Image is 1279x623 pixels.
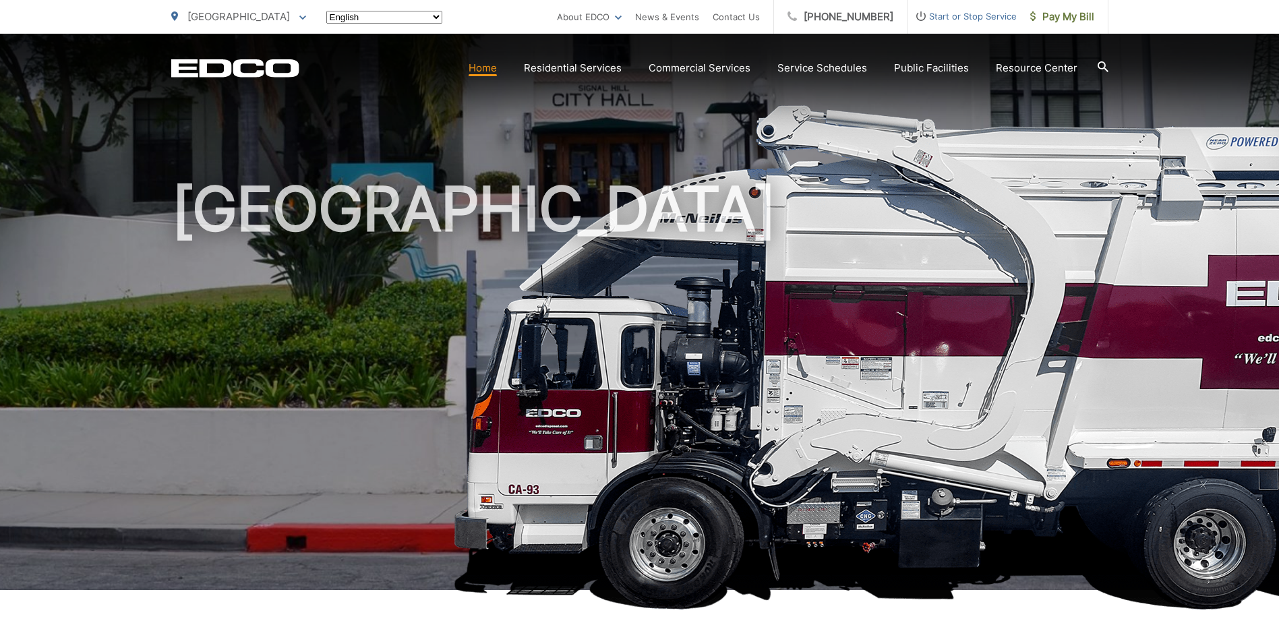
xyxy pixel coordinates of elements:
a: Service Schedules [777,60,867,76]
a: Home [469,60,497,76]
span: Pay My Bill [1030,9,1094,25]
h1: [GEOGRAPHIC_DATA] [171,175,1108,602]
span: [GEOGRAPHIC_DATA] [187,10,290,23]
a: Resource Center [996,60,1077,76]
a: EDCD logo. Return to the homepage. [171,59,299,78]
a: Contact Us [713,9,760,25]
a: Commercial Services [649,60,750,76]
a: Public Facilities [894,60,969,76]
a: News & Events [635,9,699,25]
a: About EDCO [557,9,622,25]
a: Residential Services [524,60,622,76]
select: Select a language [326,11,442,24]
